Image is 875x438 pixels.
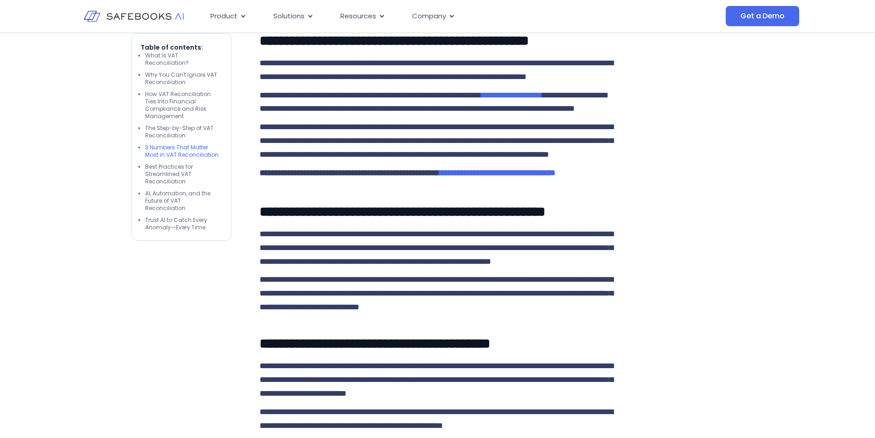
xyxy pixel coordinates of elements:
a: Get a Demo [726,6,799,26]
span: Product [210,11,237,22]
li: 3 Numbers That Matter Most in VAT Reconciliation [145,144,222,159]
span: Resources [340,11,376,22]
span: Company [412,11,446,22]
div: Menu Toggle [203,7,634,25]
li: How VAT Reconciliation Ties Into Financial Compliance and Risk Management [145,91,222,120]
nav: Menu [203,7,634,25]
li: The Step-by-Step of VAT Reconciliation [145,125,222,139]
span: Solutions [273,11,305,22]
li: What Is VAT Reconciliation? [145,52,222,67]
li: Trust AI to Catch Every Anomaly—Every Time [145,216,222,231]
span: Get a Demo [740,11,784,21]
li: AI, Automation, and the Future of VAT Reconciliation [145,190,222,212]
li: Why You Can't Ignore VAT Reconciliation [145,71,222,86]
li: Best Practices for Streamlined VAT Reconciliation [145,163,222,185]
p: Table of contents: [141,43,222,52]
